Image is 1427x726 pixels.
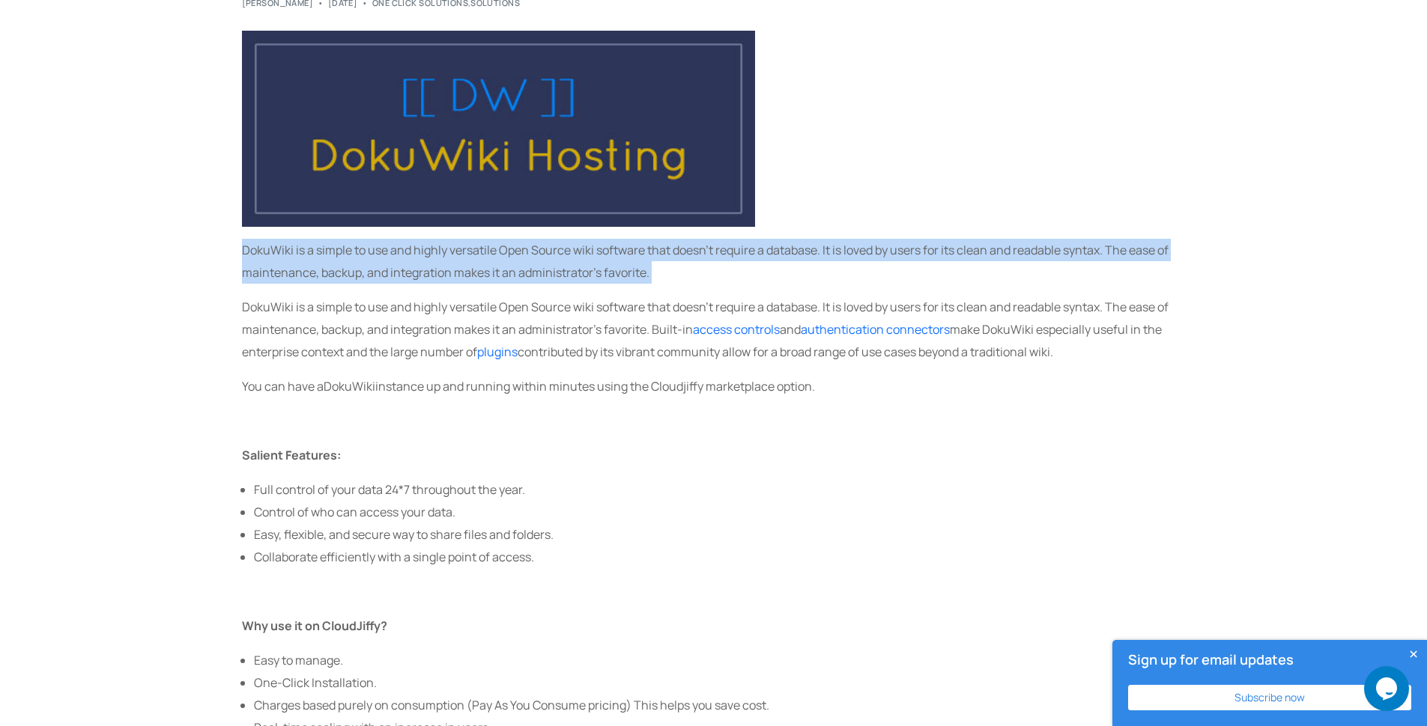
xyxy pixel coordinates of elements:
[254,697,769,713] span: Charges based purely on consumption (Pay As You Consume pricing) This helps you save cost.
[254,652,343,668] span: Easy to manage.
[242,242,1169,281] span: DokuWiki is a simple to use and highly versatile Open Source wiki software that doesn’t require a...
[254,674,377,691] span: One-Click Installation.
[242,447,341,463] b: Salient Features:
[242,31,755,226] img: DokuWiki Hosting
[1397,640,1427,670] button: Close
[242,378,324,394] span: You can have a
[254,549,534,565] span: Collaborate efficiently with a single point of access.
[324,378,375,394] span: DokuWiki
[477,344,518,360] a: plugins
[242,296,1186,363] p: DokuWiki is a simple to use and highly versatile Open Source wiki software that doesn’t require a...
[375,378,815,394] span: instance up and running within minutes using the Cloudjiffy marketplace option.
[242,617,387,634] b: Why use it on CloudJiffy?
[254,504,455,520] span: Control of who can access your data.
[254,526,554,543] span: Easy, flexible, and secure way to share files and folders.
[1112,640,1427,726] div: Sign up for email updates
[254,481,525,498] span: Full control of your data 24*7 throughout the year.
[1128,685,1411,710] button: Subscribe now
[801,321,950,338] a: authentication connectors
[1364,666,1412,711] iframe: chat widget
[693,321,780,338] a: access controls
[1128,650,1396,669] h4: Sign up for email updates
